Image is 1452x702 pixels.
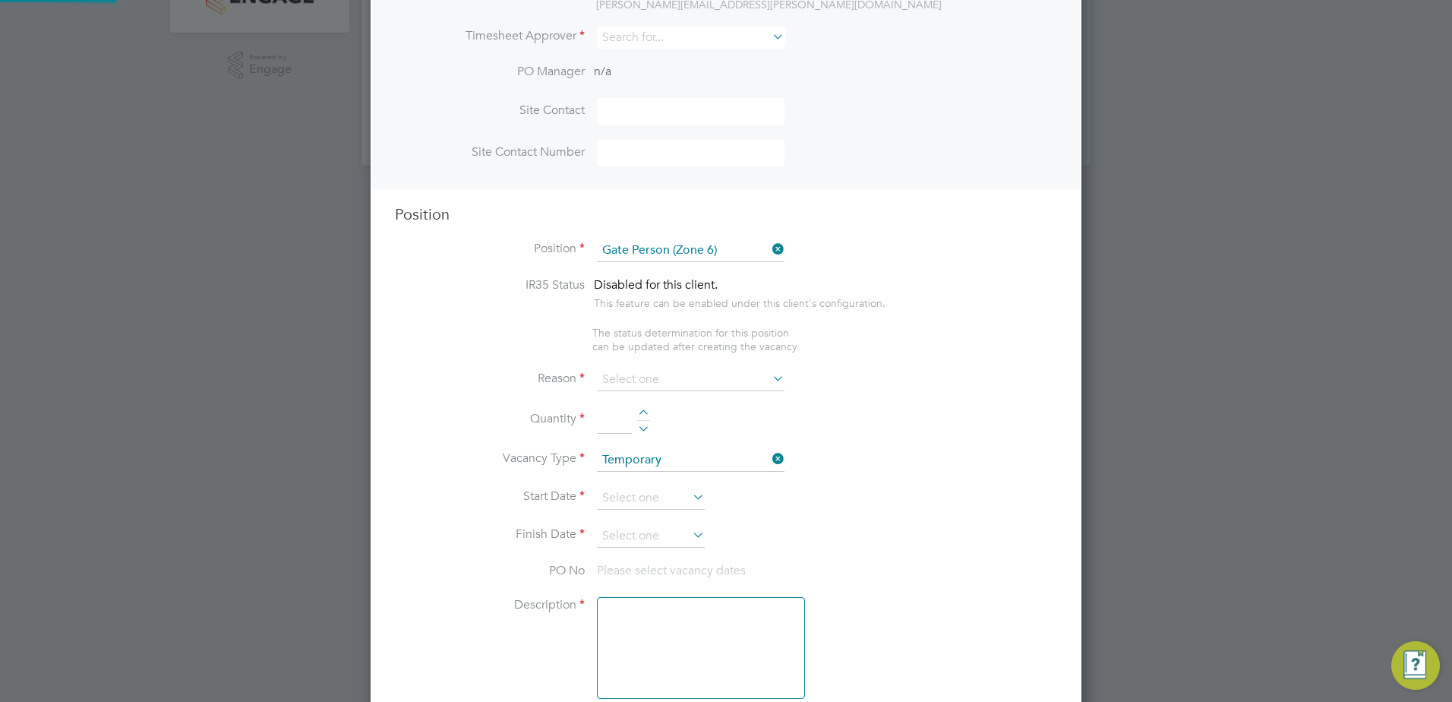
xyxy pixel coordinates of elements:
[592,326,797,353] span: The status determination for this position can be updated after creating the vacancy
[395,103,585,119] label: Site Contact
[395,489,585,504] label: Start Date
[597,27,784,49] input: Search for...
[395,204,1057,224] h3: Position
[395,371,585,387] label: Reason
[395,597,585,613] label: Description
[594,64,611,79] span: n/a
[597,239,784,262] input: Search for...
[597,487,705,510] input: Select one
[597,563,746,578] span: Please select vacancy dates
[395,144,585,160] label: Site Contact Number
[594,292,885,310] div: This feature can be enabled under this client's configuration.
[395,451,585,466] label: Vacancy Type
[597,525,705,548] input: Select one
[395,277,585,293] label: IR35 Status
[395,563,585,579] label: PO No
[395,64,585,80] label: PO Manager
[594,277,718,292] span: Disabled for this client.
[395,526,585,542] label: Finish Date
[395,241,585,257] label: Position
[1391,641,1440,690] button: Engage Resource Center
[395,411,585,427] label: Quantity
[597,449,784,472] input: Select one
[395,28,585,44] label: Timesheet Approver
